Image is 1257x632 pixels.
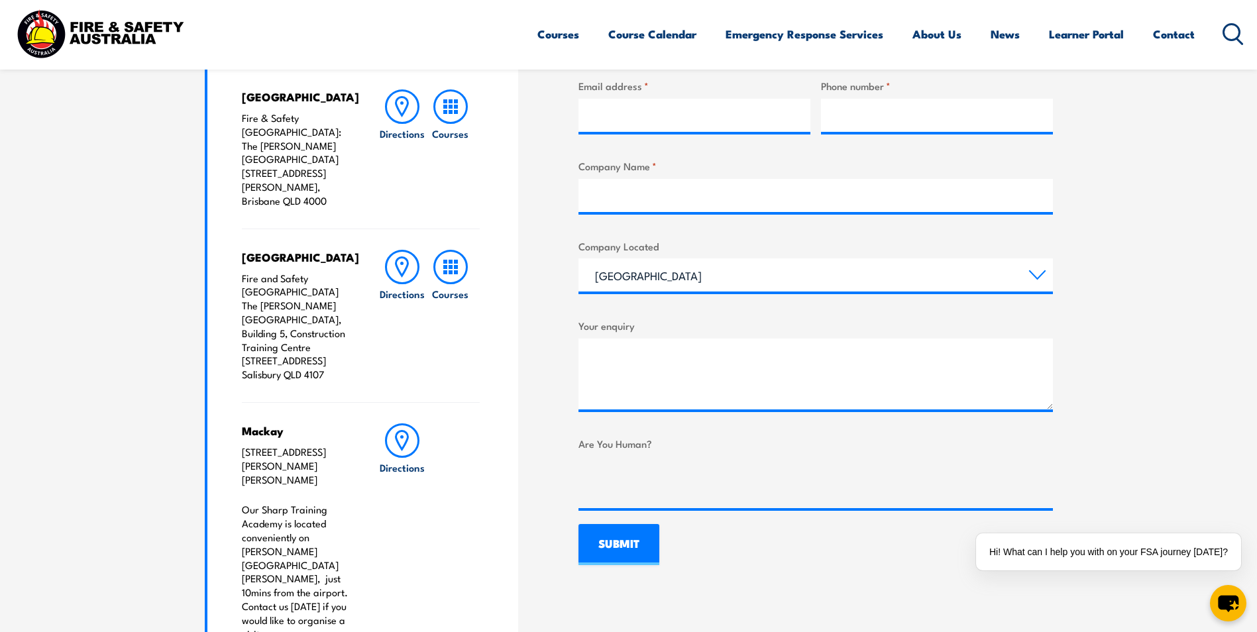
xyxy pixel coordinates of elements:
h4: Mackay [242,423,353,438]
div: Hi! What can I help you with on your FSA journey [DATE]? [976,533,1241,570]
label: Are You Human? [578,436,1053,451]
label: Your enquiry [578,318,1053,333]
a: Directions [378,250,426,382]
label: Email address [578,78,810,93]
a: Contact [1153,17,1195,52]
h6: Directions [380,287,425,301]
h4: [GEOGRAPHIC_DATA] [242,89,353,104]
input: SUBMIT [578,524,659,565]
p: [STREET_ADDRESS][PERSON_NAME][PERSON_NAME] [242,445,353,486]
p: Fire and Safety [GEOGRAPHIC_DATA] The [PERSON_NAME][GEOGRAPHIC_DATA], Building 5, Construction Tr... [242,272,353,382]
a: Courses [427,89,474,208]
h6: Directions [380,127,425,140]
label: Company Name [578,158,1053,174]
a: Course Calendar [608,17,696,52]
a: Directions [378,89,426,208]
label: Phone number [821,78,1053,93]
a: News [991,17,1020,52]
button: chat-button [1210,585,1246,621]
a: Emergency Response Services [726,17,883,52]
a: Courses [427,250,474,382]
a: About Us [912,17,961,52]
h6: Courses [432,127,468,140]
label: Company Located [578,238,1053,254]
a: Courses [537,17,579,52]
p: Fire & Safety [GEOGRAPHIC_DATA]: The [PERSON_NAME][GEOGRAPHIC_DATA] [STREET_ADDRESS][PERSON_NAME]... [242,111,353,208]
h6: Directions [380,460,425,474]
h6: Courses [432,287,468,301]
h4: [GEOGRAPHIC_DATA] [242,250,353,264]
a: Learner Portal [1049,17,1124,52]
iframe: reCAPTCHA [578,456,780,508]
